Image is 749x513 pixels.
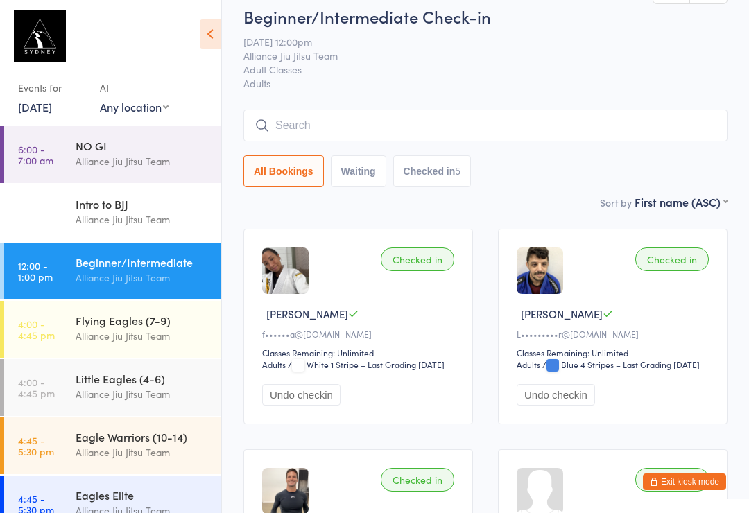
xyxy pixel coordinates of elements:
[18,435,54,457] time: 4:45 - 5:30 pm
[243,62,706,76] span: Adult Classes
[542,358,700,370] span: / Blue 4 Stripes – Last Grading [DATE]
[4,301,221,358] a: 4:00 -4:45 pmFlying Eagles (7-9)Alliance Jiu Jitsu Team
[76,138,209,153] div: NO GI
[635,247,709,271] div: Checked in
[76,313,209,328] div: Flying Eagles (7-9)
[517,328,713,340] div: L•••••••••r@[DOMAIN_NAME]
[100,99,169,114] div: Any location
[517,347,713,358] div: Classes Remaining: Unlimited
[331,155,386,187] button: Waiting
[18,76,86,99] div: Events for
[455,166,460,177] div: 5
[100,76,169,99] div: At
[393,155,472,187] button: Checked in5
[262,328,458,340] div: f••••••a@[DOMAIN_NAME]
[243,110,728,141] input: Search
[18,376,55,399] time: 4:00 - 4:45 pm
[635,194,728,209] div: First name (ASC)
[18,202,58,224] time: 12:00 - 12:45 pm
[76,153,209,169] div: Alliance Jiu Jitsu Team
[18,318,55,340] time: 4:00 - 4:45 pm
[288,358,445,370] span: / White 1 Stripe – Last Grading [DATE]
[4,184,221,241] a: 12:00 -12:45 pmIntro to BJJAlliance Jiu Jitsu Team
[521,306,603,321] span: [PERSON_NAME]
[262,347,458,358] div: Classes Remaining: Unlimited
[243,35,706,49] span: [DATE] 12:00pm
[517,247,563,294] img: image1743145631.png
[635,468,709,492] div: Checked in
[76,386,209,402] div: Alliance Jiu Jitsu Team
[18,260,53,282] time: 12:00 - 1:00 pm
[262,358,286,370] div: Adults
[4,126,221,183] a: 6:00 -7:00 amNO GIAlliance Jiu Jitsu Team
[76,254,209,270] div: Beginner/Intermediate
[243,155,324,187] button: All Bookings
[381,468,454,492] div: Checked in
[18,144,53,166] time: 6:00 - 7:00 am
[517,358,540,370] div: Adults
[14,10,66,62] img: Alliance Sydney
[76,270,209,286] div: Alliance Jiu Jitsu Team
[76,444,209,460] div: Alliance Jiu Jitsu Team
[266,306,348,321] span: [PERSON_NAME]
[600,195,632,209] label: Sort by
[76,211,209,227] div: Alliance Jiu Jitsu Team
[4,417,221,474] a: 4:45 -5:30 pmEagle Warriors (10-14)Alliance Jiu Jitsu Team
[76,429,209,444] div: Eagle Warriors (10-14)
[76,196,209,211] div: Intro to BJJ
[4,243,221,299] a: 12:00 -1:00 pmBeginner/IntermediateAlliance Jiu Jitsu Team
[4,359,221,416] a: 4:00 -4:45 pmLittle Eagles (4-6)Alliance Jiu Jitsu Team
[18,99,52,114] a: [DATE]
[262,384,341,406] button: Undo checkin
[243,49,706,62] span: Alliance Jiu Jitsu Team
[517,384,595,406] button: Undo checkin
[643,473,726,490] button: Exit kiosk mode
[381,247,454,271] div: Checked in
[243,5,728,28] h2: Beginner/Intermediate Check-in
[76,328,209,344] div: Alliance Jiu Jitsu Team
[76,371,209,386] div: Little Eagles (4-6)
[76,487,209,503] div: Eagles Elite
[243,76,728,90] span: Adults
[262,247,309,294] img: image1740464677.png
